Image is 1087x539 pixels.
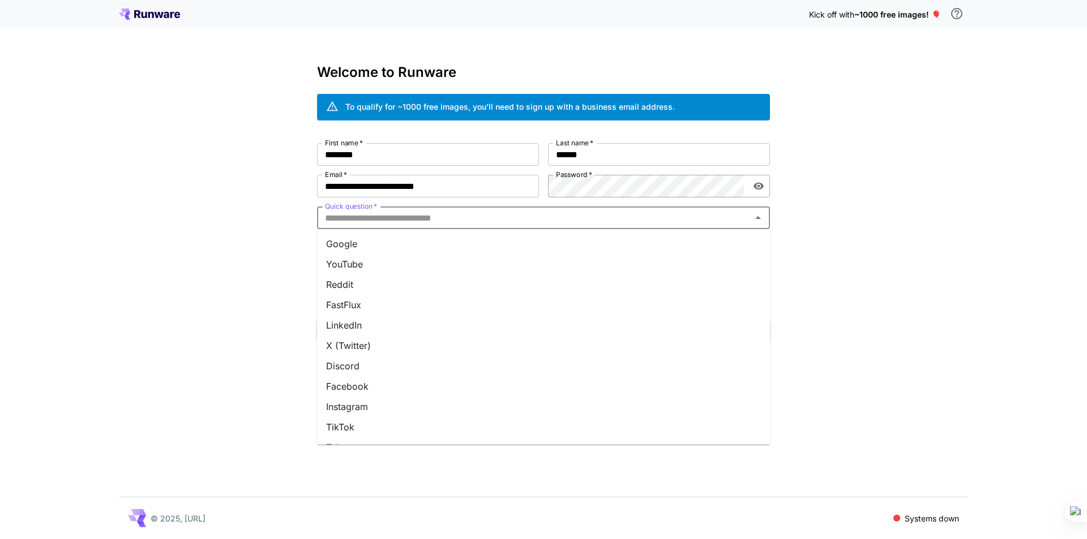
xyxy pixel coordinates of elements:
button: toggle password visibility [748,176,769,196]
label: Quick question [325,201,377,211]
li: LinkedIn [317,315,770,335]
li: Telegram [317,437,770,458]
p: Systems down [905,512,959,524]
li: Discord [317,356,770,376]
li: FastFlux [317,295,770,315]
li: X (Twitter) [317,335,770,356]
h3: Welcome to Runware [317,64,770,80]
label: Email [325,170,347,179]
li: Facebook [317,376,770,396]
label: Password [556,170,592,179]
li: TikTok [317,417,770,437]
label: First name [325,138,363,148]
li: Reddit [317,274,770,295]
li: YouTube [317,254,770,274]
p: © 2025, [URL] [151,512,206,524]
li: Instagram [317,396,770,417]
div: To qualify for ~1000 free images, you’ll need to sign up with a business email address. [345,101,675,113]
label: Last name [556,138,593,148]
span: ~1000 free images! 🎈 [854,10,941,19]
button: In order to qualify for free credit, you need to sign up with a business email address and click ... [945,2,968,25]
li: Google [317,234,770,254]
button: Close [750,210,766,226]
span: Kick off with [809,10,854,19]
